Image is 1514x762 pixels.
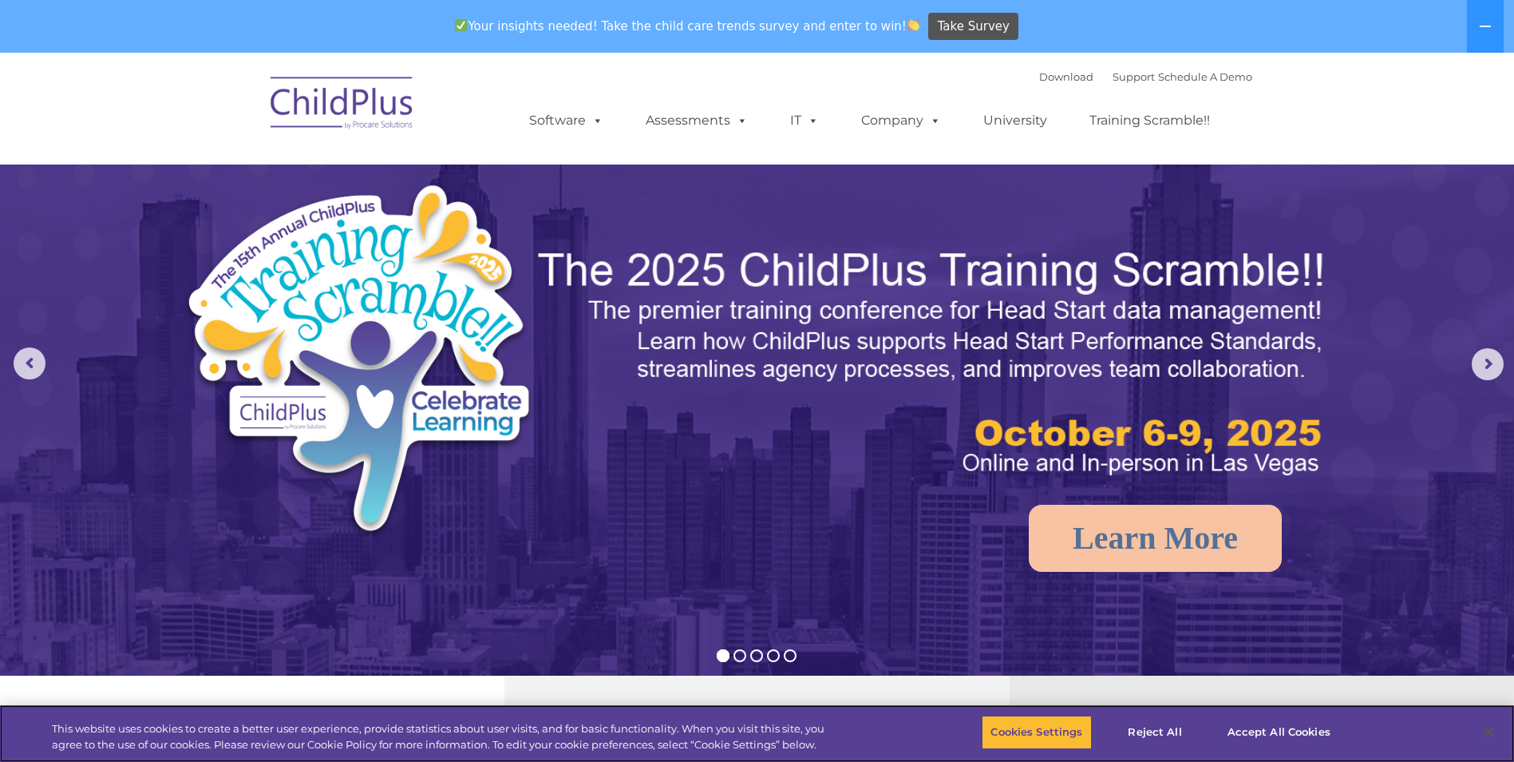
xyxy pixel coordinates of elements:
a: Learn More [1029,505,1282,572]
button: Reject All [1105,716,1205,749]
span: Your insights needed! Take the child care trends survey and enter to win! [449,10,927,42]
span: Last name [222,105,271,117]
a: IT [774,105,835,137]
button: Accept All Cookies [1219,716,1339,749]
a: Software [513,105,619,137]
a: Company [845,105,957,137]
a: Schedule A Demo [1158,70,1252,83]
img: 👏 [907,19,919,31]
a: Download [1039,70,1093,83]
font: | [1039,70,1252,83]
a: University [967,105,1063,137]
div: This website uses cookies to create a better user experience, provide statistics about user visit... [52,721,832,752]
a: Training Scramble!! [1073,105,1226,137]
span: Take Survey [938,13,1010,41]
img: ✅ [455,19,467,31]
a: Take Survey [928,13,1018,41]
img: ChildPlus by Procare Solutions [263,65,422,145]
span: Phone number [222,171,290,183]
a: Support [1113,70,1155,83]
button: Close [1471,715,1506,750]
a: Assessments [630,105,764,137]
button: Cookies Settings [982,716,1091,749]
